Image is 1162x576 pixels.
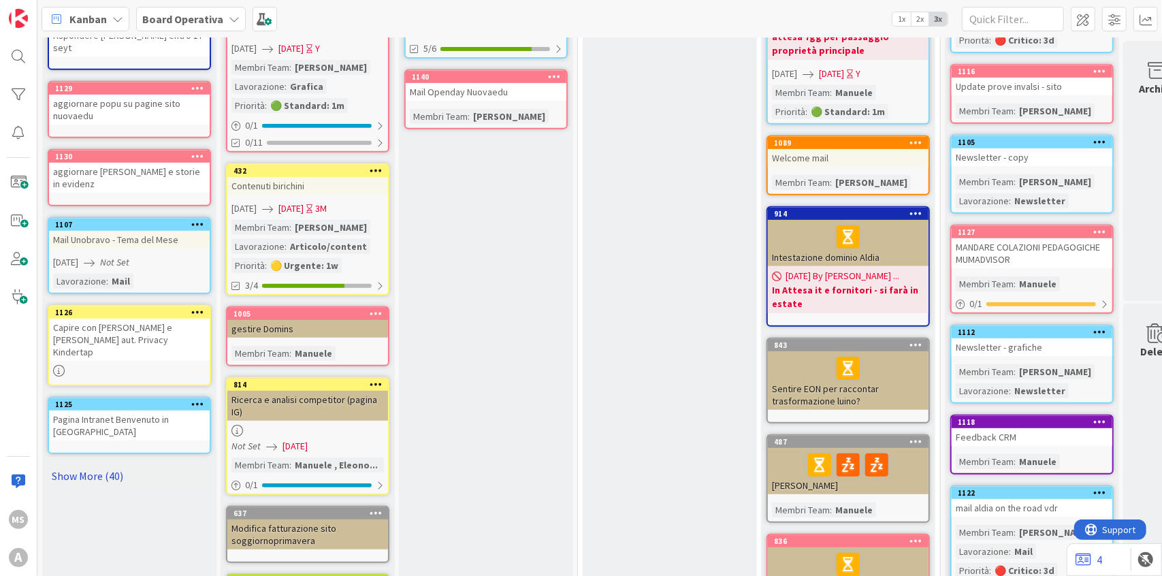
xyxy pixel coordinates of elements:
[1016,103,1095,118] div: [PERSON_NAME]
[807,104,888,119] div: 🟢 Standard: 1m
[950,325,1114,404] a: 1112Newsletter - graficheMembri Team:[PERSON_NAME]Lavorazione:Newsletter
[766,135,930,195] a: 1089Welcome mailMembri Team:[PERSON_NAME]
[49,306,210,361] div: 1126Capire con [PERSON_NAME] e [PERSON_NAME] aut. Privacy Kindertap
[768,339,929,351] div: 843
[231,220,289,235] div: Membri Team
[1014,454,1016,469] span: :
[1014,276,1016,291] span: :
[245,135,263,150] span: 0/11
[1016,276,1060,291] div: Manuele
[958,327,1112,337] div: 1112
[768,220,929,266] div: Intestazione dominio Aldia
[49,231,210,249] div: Mail Unobravo - Tema del Mese
[55,308,210,317] div: 1126
[956,383,1009,398] div: Lavorazione
[287,239,370,254] div: Articolo/content
[267,258,342,273] div: 🟡 Urgente: 1w
[49,219,210,249] div: 1107Mail Unobravo - Tema del Mese
[768,436,929,494] div: 487[PERSON_NAME]
[227,519,388,549] div: Modifica fatturazione sito soggiornoprimavera
[768,208,929,220] div: 914
[1009,193,1011,208] span: :
[227,507,388,519] div: 637
[265,98,267,113] span: :
[49,95,210,125] div: aggiornare popu su pagine sito nuovaedu
[1011,544,1036,559] div: Mail
[832,175,911,190] div: [PERSON_NAME]
[410,109,468,124] div: Membri Team
[958,488,1112,498] div: 1122
[470,109,549,124] div: [PERSON_NAME]
[952,416,1112,428] div: 1118
[9,548,28,567] div: A
[956,525,1014,540] div: Membri Team
[49,411,210,441] div: Pagina Intranet Benvenuto in [GEOGRAPHIC_DATA]
[278,202,304,216] span: [DATE]
[956,454,1014,469] div: Membri Team
[48,217,211,294] a: 1107Mail Unobravo - Tema del Mese[DATE]Not SetLavorazione:Mail
[819,67,844,81] span: [DATE]
[768,351,929,410] div: Sentire EON per raccontar trasformazione luino?
[952,295,1112,313] div: 0/1
[245,118,258,133] span: 0 / 1
[768,149,929,167] div: Welcome mail
[1011,193,1069,208] div: Newsletter
[231,458,289,473] div: Membri Team
[48,305,211,386] a: 1126Capire con [PERSON_NAME] e [PERSON_NAME] aut. Privacy Kindertap
[291,346,336,361] div: Manuele
[48,465,211,487] a: Show More (40)
[969,297,982,311] span: 0 / 1
[231,98,265,113] div: Priorità
[265,258,267,273] span: :
[231,440,261,452] i: Not Set
[766,206,930,327] a: 914Intestazione dominio Aldia[DATE] By [PERSON_NAME] ...In Attesa it e fornitori - si farà in estate
[1076,551,1102,568] a: 4
[404,69,568,129] a: 1140Mail Openday NuovaeduMembri Team:[PERSON_NAME]
[289,220,291,235] span: :
[1014,103,1016,118] span: :
[233,309,388,319] div: 1005
[289,346,291,361] span: :
[774,437,929,447] div: 487
[1016,174,1095,189] div: [PERSON_NAME]
[856,67,860,81] div: Y
[9,510,28,529] div: MS
[962,7,1064,31] input: Quick Filter...
[55,84,210,93] div: 1129
[406,71,566,101] div: 1140Mail Openday Nuovaedu
[952,238,1112,268] div: MANDARE COLAZIONI PEDAGOGICHE MUMADVISOR
[774,537,929,546] div: 836
[950,225,1114,314] a: 1127MANDARE COLAZIONI PEDAGOGICHE MUMADVISORMembri Team:Manuele0/1
[291,220,370,235] div: [PERSON_NAME]
[227,507,388,549] div: 637Modifica fatturazione sito soggiornoprimavera
[952,226,1112,238] div: 1127
[786,269,899,283] span: [DATE] By [PERSON_NAME] ...
[958,227,1112,237] div: 1127
[952,65,1112,78] div: 1116
[952,338,1112,356] div: Newsletter - grafiche
[49,319,210,361] div: Capire con [PERSON_NAME] e [PERSON_NAME] aut. Privacy Kindertap
[952,136,1112,166] div: 1105Newsletter - copy
[315,202,327,216] div: 3M
[49,219,210,231] div: 1107
[768,339,929,410] div: 843Sentire EON per raccontar trasformazione luino?
[952,428,1112,446] div: Feedback CRM
[49,82,210,95] div: 1129
[952,487,1112,499] div: 1122
[29,2,62,18] span: Support
[768,448,929,494] div: [PERSON_NAME]
[227,165,388,195] div: 432Contenuti birichini
[233,380,388,389] div: 814
[227,308,388,338] div: 1005gestire Domins
[989,33,991,48] span: :
[226,377,389,495] a: 814Ricerca e analisi competitor (pagina IG)Not Set[DATE]Membri Team:Manuele , Eleono...0/1
[227,308,388,320] div: 1005
[227,379,388,421] div: 814Ricerca e analisi competitor (pagina IG)
[227,320,388,338] div: gestire Domins
[285,239,287,254] span: :
[406,71,566,83] div: 1140
[830,85,832,100] span: :
[9,9,28,28] img: Visit kanbanzone.com
[958,417,1112,427] div: 1118
[226,306,389,366] a: 1005gestire DominsMembri Team:Manuele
